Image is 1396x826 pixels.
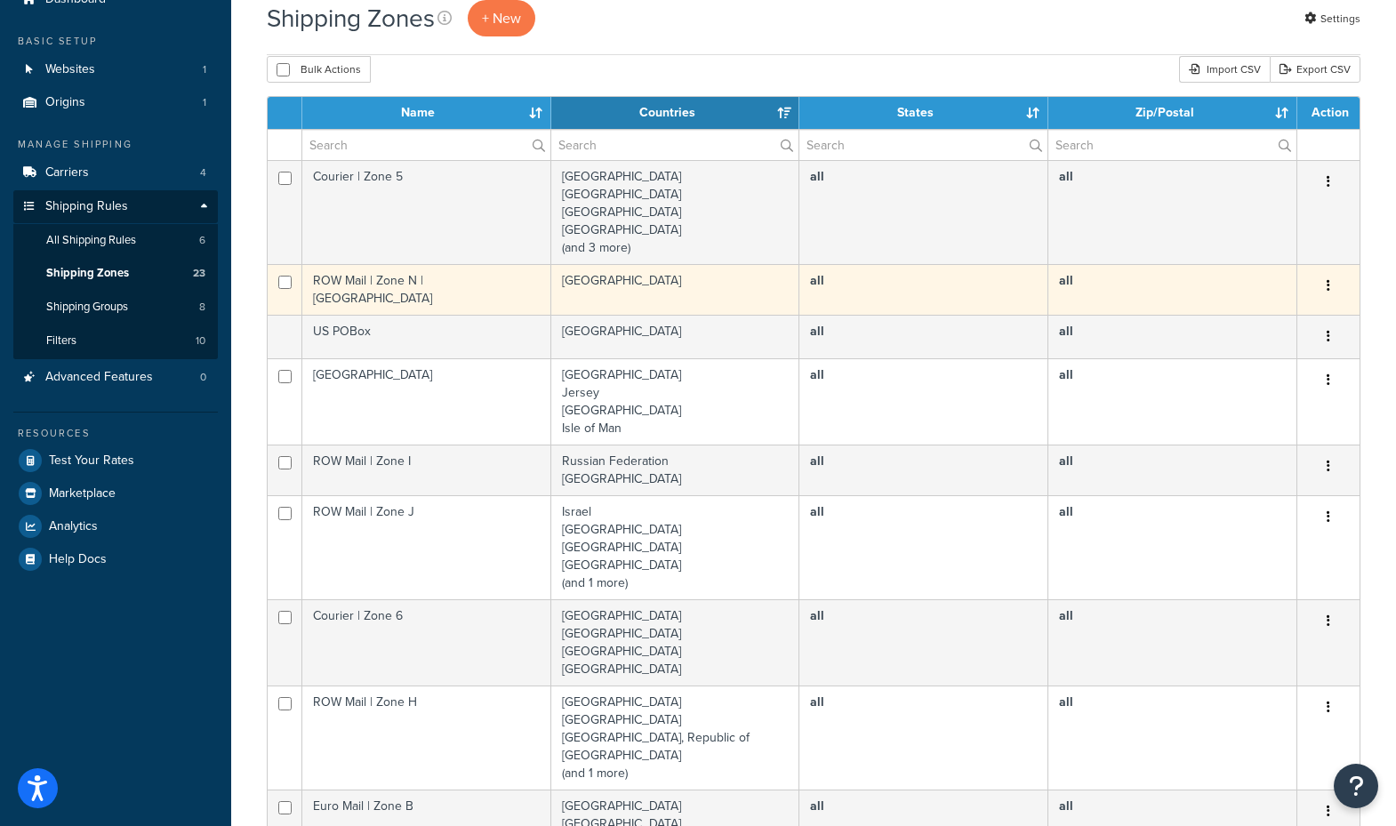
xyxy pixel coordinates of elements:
th: Zip/Postal: activate to sort column ascending [1048,97,1297,129]
a: Analytics [13,510,218,542]
a: Shipping Rules [13,190,218,223]
button: Bulk Actions [267,56,371,83]
th: States: activate to sort column ascending [799,97,1048,129]
span: Marketplace [49,486,116,501]
b: all [810,365,824,384]
span: 1 [203,95,206,110]
td: US POBox [302,315,551,358]
td: Courier | Zone 6 [302,599,551,686]
b: all [810,322,824,341]
h1: Shipping Zones [267,1,435,36]
td: ROW Mail | Zone I [302,445,551,495]
span: 6 [199,233,205,248]
th: Countries: activate to sort column ascending [551,97,800,129]
a: All Shipping Rules 6 [13,224,218,257]
td: Israel [GEOGRAPHIC_DATA] [GEOGRAPHIC_DATA] [GEOGRAPHIC_DATA] (and 1 more) [551,495,800,599]
a: Settings [1304,6,1360,31]
b: all [810,271,824,290]
span: 0 [200,370,206,385]
td: ROW Mail | Zone H [302,686,551,790]
b: all [1059,322,1073,341]
span: Shipping Rules [45,199,128,214]
b: all [1059,452,1073,470]
td: ROW Mail | Zone J [302,495,551,599]
td: [GEOGRAPHIC_DATA] [GEOGRAPHIC_DATA] [GEOGRAPHIC_DATA] [GEOGRAPHIC_DATA] [551,599,800,686]
a: Websites 1 [13,53,218,86]
b: all [1059,693,1073,711]
a: Origins 1 [13,86,218,119]
span: 8 [199,300,205,315]
span: Test Your Rates [49,453,134,469]
b: all [1059,606,1073,625]
td: Courier | Zone 5 [302,160,551,264]
li: All Shipping Rules [13,224,218,257]
span: 10 [196,333,205,349]
span: + New [482,8,521,28]
b: all [1059,271,1073,290]
input: Search [1048,130,1296,160]
td: [GEOGRAPHIC_DATA] [551,264,800,315]
b: all [810,797,824,815]
th: Action [1297,97,1360,129]
td: [GEOGRAPHIC_DATA] [551,315,800,358]
div: Manage Shipping [13,137,218,152]
li: Shipping Rules [13,190,218,359]
input: Search [799,130,1047,160]
a: Carriers 4 [13,156,218,189]
b: all [810,693,824,711]
span: 1 [203,62,206,77]
li: Advanced Features [13,361,218,394]
li: Filters [13,325,218,357]
span: Origins [45,95,85,110]
span: Advanced Features [45,370,153,385]
span: Websites [45,62,95,77]
span: Shipping Groups [46,300,128,315]
b: all [810,452,824,470]
td: [GEOGRAPHIC_DATA] [GEOGRAPHIC_DATA] [GEOGRAPHIC_DATA] [GEOGRAPHIC_DATA] (and 3 more) [551,160,800,264]
a: Shipping Zones 23 [13,257,218,290]
a: Advanced Features 0 [13,361,218,394]
b: all [1059,167,1073,186]
b: all [1059,502,1073,521]
span: Carriers [45,165,89,180]
td: [GEOGRAPHIC_DATA] [GEOGRAPHIC_DATA] [GEOGRAPHIC_DATA], Republic of [GEOGRAPHIC_DATA] (and 1 more) [551,686,800,790]
b: all [1059,365,1073,384]
li: Websites [13,53,218,86]
li: Shipping Groups [13,291,218,324]
button: Open Resource Center [1334,764,1378,808]
input: Search [302,130,550,160]
input: Search [551,130,799,160]
td: [GEOGRAPHIC_DATA] Jersey [GEOGRAPHIC_DATA] Isle of Man [551,358,800,445]
th: Name: activate to sort column ascending [302,97,551,129]
span: 4 [200,165,206,180]
b: all [810,502,824,521]
li: Origins [13,86,218,119]
span: Filters [46,333,76,349]
b: all [810,606,824,625]
a: Test Your Rates [13,445,218,477]
div: Basic Setup [13,34,218,49]
a: Export CSV [1270,56,1360,83]
span: All Shipping Rules [46,233,136,248]
li: Carriers [13,156,218,189]
a: Marketplace [13,477,218,509]
td: ROW Mail | Zone N | [GEOGRAPHIC_DATA] [302,264,551,315]
b: all [1059,797,1073,815]
a: Filters 10 [13,325,218,357]
b: all [810,167,824,186]
li: Shipping Zones [13,257,218,290]
a: Shipping Groups 8 [13,291,218,324]
td: Russian Federation [GEOGRAPHIC_DATA] [551,445,800,495]
span: Help Docs [49,552,107,567]
div: Import CSV [1179,56,1270,83]
span: Shipping Zones [46,266,129,281]
a: Help Docs [13,543,218,575]
td: [GEOGRAPHIC_DATA] [302,358,551,445]
div: Resources [13,426,218,441]
span: Analytics [49,519,98,534]
span: 23 [193,266,205,281]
